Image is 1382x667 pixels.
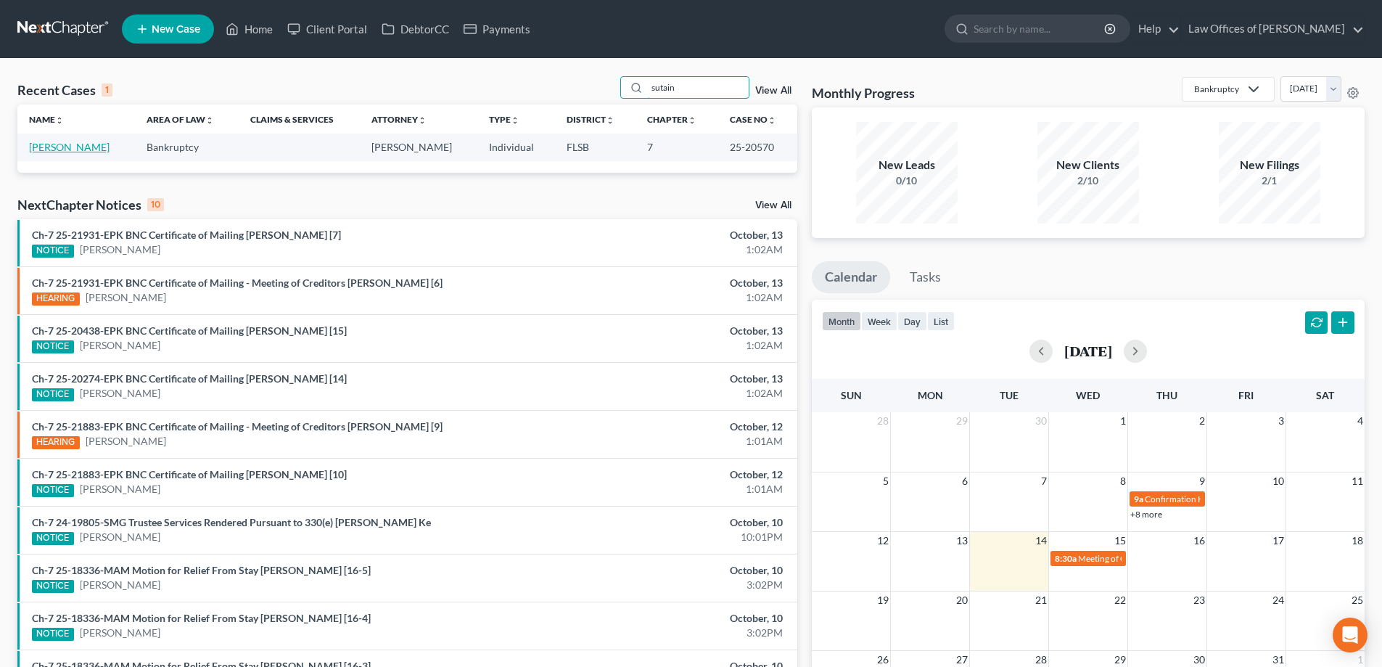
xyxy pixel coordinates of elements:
[489,114,519,125] a: Typeunfold_more
[86,290,166,305] a: [PERSON_NAME]
[542,611,783,626] div: October, 10
[29,114,64,125] a: Nameunfold_more
[32,612,371,624] a: Ch-7 25-18336-MAM Motion for Relief From Stay [PERSON_NAME] [16-4]
[542,420,783,434] div: October, 12
[647,77,749,98] input: Search by name...
[135,134,238,160] td: Bankruptcy
[542,338,783,353] div: 1:02AM
[542,276,783,290] div: October, 13
[1078,553,1239,564] span: Meeting of Creditors for [PERSON_NAME]
[567,114,614,125] a: Districtunfold_more
[1198,412,1206,430] span: 2
[1055,553,1077,564] span: 8:30a
[955,532,969,549] span: 13
[1238,389,1254,401] span: Fri
[32,420,443,433] a: Ch-7 25-21883-EPK BNC Certificate of Mailing - Meeting of Creditors [PERSON_NAME] [9]
[542,324,783,338] div: October, 13
[755,200,791,210] a: View All
[1181,16,1364,42] a: Law Offices of [PERSON_NAME]
[371,114,427,125] a: Attorneyunfold_more
[897,261,954,293] a: Tasks
[32,292,80,306] div: HEARING
[861,311,897,331] button: week
[1119,472,1127,490] span: 8
[718,134,797,160] td: 25-20570
[80,530,160,544] a: [PERSON_NAME]
[542,434,783,449] div: 1:01AM
[17,196,164,213] div: NextChapter Notices
[897,311,927,331] button: day
[1134,494,1143,504] span: 9a
[542,467,783,482] div: October, 12
[822,311,861,331] button: month
[418,116,427,125] i: unfold_more
[1145,494,1311,504] span: Confirmation Hearing for [PERSON_NAME]
[32,468,347,480] a: Ch-7 25-21883-EPK BNC Certificate of Mailing [PERSON_NAME] [10]
[542,242,783,257] div: 1:02AM
[1271,592,1286,609] span: 24
[1034,412,1048,430] span: 30
[1350,472,1365,490] span: 11
[477,134,555,160] td: Individual
[152,24,200,35] span: New Case
[636,134,718,160] td: 7
[1219,157,1320,173] div: New Filings
[1194,83,1239,95] div: Bankruptcy
[32,340,74,353] div: NOTICE
[542,482,783,496] div: 1:01AM
[1119,412,1127,430] span: 1
[755,86,791,96] a: View All
[768,116,776,125] i: unfold_more
[1131,16,1180,42] a: Help
[511,116,519,125] i: unfold_more
[80,338,160,353] a: [PERSON_NAME]
[32,532,74,545] div: NOTICE
[32,628,74,641] div: NOTICE
[32,324,347,337] a: Ch-7 25-20438-EPK BNC Certificate of Mailing [PERSON_NAME] [15]
[542,386,783,401] div: 1:02AM
[1350,592,1365,609] span: 25
[32,229,341,241] a: Ch-7 25-21931-EPK BNC Certificate of Mailing [PERSON_NAME] [7]
[1156,389,1177,401] span: Thu
[688,116,696,125] i: unfold_more
[239,105,360,134] th: Claims & Services
[32,436,80,449] div: HEARING
[542,290,783,305] div: 1:02AM
[1000,389,1019,401] span: Tue
[961,472,969,490] span: 6
[147,114,214,125] a: Area of Lawunfold_more
[32,484,74,497] div: NOTICE
[1277,412,1286,430] span: 3
[1333,618,1367,652] div: Open Intercom Messenger
[86,434,166,449] a: [PERSON_NAME]
[555,134,636,160] td: FLSB
[1034,532,1048,549] span: 14
[876,592,890,609] span: 19
[1037,157,1139,173] div: New Clients
[1219,173,1320,188] div: 2/1
[812,84,915,102] h3: Monthly Progress
[17,81,112,99] div: Recent Cases
[80,482,160,496] a: [PERSON_NAME]
[542,515,783,530] div: October, 10
[542,578,783,592] div: 3:02PM
[280,16,374,42] a: Client Portal
[29,141,110,153] a: [PERSON_NAME]
[1198,472,1206,490] span: 9
[80,386,160,401] a: [PERSON_NAME]
[1350,532,1365,549] span: 18
[1271,532,1286,549] span: 17
[856,157,958,173] div: New Leads
[1076,389,1100,401] span: Wed
[32,388,74,401] div: NOTICE
[812,261,890,293] a: Calendar
[1037,173,1139,188] div: 2/10
[841,389,862,401] span: Sun
[218,16,280,42] a: Home
[1356,412,1365,430] span: 4
[80,242,160,257] a: [PERSON_NAME]
[542,530,783,544] div: 10:01PM
[876,412,890,430] span: 28
[606,116,614,125] i: unfold_more
[32,277,443,289] a: Ch-7 25-21931-EPK BNC Certificate of Mailing - Meeting of Creditors [PERSON_NAME] [6]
